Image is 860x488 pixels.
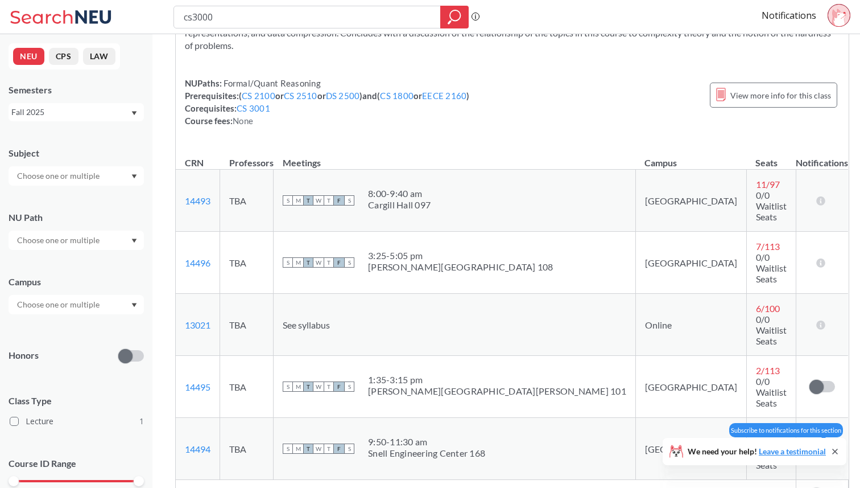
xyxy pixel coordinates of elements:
[183,7,432,27] input: Class, professor, course number, "phrase"
[746,145,796,170] th: Seats
[185,444,210,454] a: 14494
[324,195,334,206] span: T
[9,276,144,288] div: Campus
[635,170,746,232] td: [GEOGRAPHIC_DATA]
[283,257,293,268] span: S
[756,376,787,408] span: 0/0 Waitlist Seats
[313,195,324,206] span: W
[313,382,324,392] span: W
[9,147,144,159] div: Subject
[756,179,780,190] span: 11 / 97
[635,145,746,170] th: Campus
[635,232,746,294] td: [GEOGRAPHIC_DATA]
[9,231,144,250] div: Dropdown arrow
[11,106,130,118] div: Fall 2025
[756,314,787,346] span: 0/0 Waitlist Seats
[334,195,344,206] span: F
[283,382,293,392] span: S
[131,174,137,179] svg: Dropdown arrow
[635,294,746,356] td: Online
[448,9,461,25] svg: magnifying glass
[49,48,78,65] button: CPS
[131,303,137,307] svg: Dropdown arrow
[185,319,210,330] a: 13021
[756,252,787,284] span: 0/0 Waitlist Seats
[368,448,485,459] div: Snell Engineering Center 168
[220,145,274,170] th: Professors
[293,444,303,454] span: M
[222,78,321,88] span: Formal/Quant Reasoning
[303,195,313,206] span: T
[83,48,115,65] button: LAW
[344,444,354,454] span: S
[303,257,313,268] span: T
[380,91,414,101] a: CS 1800
[756,241,780,252] span: 7 / 113
[293,382,303,392] span: M
[368,436,485,448] div: 9:50 - 11:30 am
[131,239,137,243] svg: Dropdown arrow
[368,199,431,211] div: Cargill Hall 097
[9,211,144,224] div: NU Path
[293,257,303,268] span: M
[368,261,553,273] div: [PERSON_NAME][GEOGRAPHIC_DATA] 108
[334,257,344,268] span: F
[233,116,253,126] span: None
[756,365,780,376] span: 2 / 113
[220,294,274,356] td: TBA
[303,382,313,392] span: T
[220,232,274,294] td: TBA
[237,103,270,113] a: CS 3001
[303,444,313,454] span: T
[185,257,210,268] a: 14496
[185,195,210,206] a: 14493
[11,233,107,247] input: Choose one or multiple
[730,88,831,102] span: View more info for this class
[10,414,144,429] label: Lecture
[11,298,107,311] input: Choose one or multiple
[139,415,144,428] span: 1
[242,91,275,101] a: CS 2100
[344,382,354,392] span: S
[185,77,469,127] div: NUPaths: Prerequisites: ( or or ) and ( or ) Corequisites: Course fees:
[9,295,144,314] div: Dropdown arrow
[324,444,334,454] span: T
[293,195,303,206] span: M
[131,111,137,116] svg: Dropdown arrow
[368,386,626,397] div: [PERSON_NAME][GEOGRAPHIC_DATA][PERSON_NAME] 101
[324,257,334,268] span: T
[440,6,469,28] div: magnifying glass
[284,91,317,101] a: CS 2510
[762,9,816,22] a: Notifications
[9,457,144,470] p: Course ID Range
[334,444,344,454] span: F
[9,84,144,96] div: Semesters
[756,190,787,222] span: 0/0 Waitlist Seats
[368,250,553,261] div: 3:25 - 5:05 pm
[324,382,334,392] span: T
[274,145,636,170] th: Meetings
[368,374,626,386] div: 1:35 - 3:15 pm
[185,157,204,169] div: CRN
[756,427,780,438] span: 0 / 113
[9,395,144,407] span: Class Type
[635,356,746,418] td: [GEOGRAPHIC_DATA]
[344,195,354,206] span: S
[283,319,330,330] span: See syllabus
[13,48,44,65] button: NEU
[313,444,324,454] span: W
[326,91,360,101] a: DS 2500
[796,145,848,170] th: Notifications
[9,349,39,362] p: Honors
[368,188,431,199] div: 8:00 - 9:40 am
[9,103,144,121] div: Fall 2025Dropdown arrow
[9,166,144,186] div: Dropdown arrow
[220,356,274,418] td: TBA
[756,303,780,314] span: 6 / 100
[220,418,274,480] td: TBA
[185,382,210,392] a: 14495
[334,382,344,392] span: F
[422,91,466,101] a: EECE 2160
[11,169,107,183] input: Choose one or multiple
[688,448,826,456] span: We need your help!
